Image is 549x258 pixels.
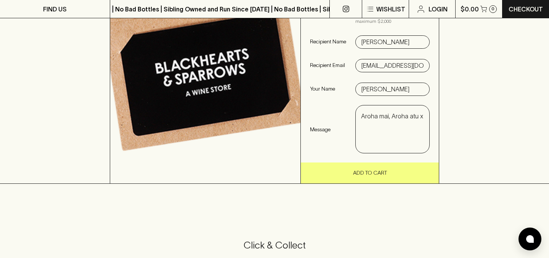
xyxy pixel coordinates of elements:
[310,61,346,69] p: Recipient Email
[526,235,534,243] img: bubble-icon
[310,126,346,133] p: Message
[310,38,346,45] p: Recipient Name
[429,5,448,14] p: Login
[376,5,405,14] p: Wishlist
[9,239,540,252] h5: Click & Collect
[301,162,439,183] button: Add To Cart
[491,7,494,11] p: 0
[310,85,346,92] p: Your Name
[361,112,424,147] textarea: Aroha mai, Aroha atu x
[461,5,479,14] p: $0.00
[509,5,543,14] p: Checkout
[43,5,67,14] p: FIND US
